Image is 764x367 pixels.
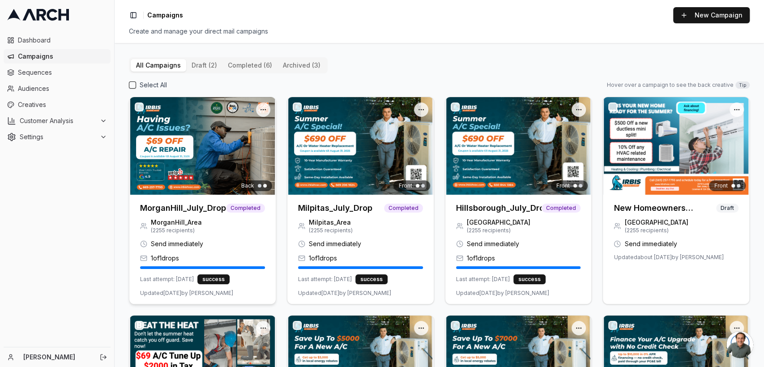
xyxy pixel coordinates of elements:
a: Audiences [4,81,111,96]
a: Dashboard [4,33,111,47]
button: All Campaigns [131,59,186,72]
span: Audiences [18,84,107,93]
a: Campaigns [4,49,111,64]
nav: breadcrumb [147,11,183,20]
span: Last attempt: [DATE] [298,276,352,283]
button: completed (6) [222,59,277,72]
div: Create and manage your direct mail campaigns [129,27,750,36]
h3: Milpitas_July_Drop [298,202,372,214]
span: Completed [226,204,265,213]
span: Sequences [18,68,107,77]
div: success [513,274,546,284]
a: Open chat [726,331,753,358]
span: ( 2255 recipients) [309,227,353,234]
button: archived (3) [277,59,326,72]
span: Milpitas_Area [309,218,353,227]
div: success [355,274,388,284]
span: Updated about [DATE] by [PERSON_NAME] [614,254,723,261]
span: 1 of 1 drops [151,254,179,263]
img: Front creative for Hillsborough_July_Drop [445,97,592,195]
span: [GEOGRAPHIC_DATA] [467,218,530,227]
label: Select All [140,81,167,90]
span: Completed [542,204,580,213]
button: draft (2) [186,59,222,72]
h3: New Homeowners (automated Campaign) [614,202,716,214]
span: 1 of 1 drops [467,254,495,263]
span: Updated [DATE] by [PERSON_NAME] [298,290,391,297]
a: Creatives [4,98,111,112]
img: Back creative for MorganHill_July_Drop [129,97,276,195]
span: MorganHill_Area [151,218,202,227]
a: [PERSON_NAME] [23,353,90,362]
a: Sequences [4,65,111,80]
span: Front [556,182,570,189]
span: Campaigns [18,52,107,61]
span: Send immediately [151,239,203,248]
span: Updated [DATE] by [PERSON_NAME] [140,290,233,297]
span: Last attempt: [DATE] [140,276,194,283]
span: ( 2255 recipients) [467,227,530,234]
span: 1 of 1 drops [309,254,337,263]
span: [GEOGRAPHIC_DATA] [624,218,688,227]
span: Dashboard [18,36,107,45]
span: Creatives [18,100,107,109]
span: Campaigns [147,11,183,20]
span: Last attempt: [DATE] [456,276,510,283]
span: Front [399,182,412,189]
div: success [197,274,230,284]
span: Hover over a campaign to see the back creative [607,81,734,89]
h3: Hillsborough_July_Drop [456,202,542,214]
span: ( 2255 recipients) [624,227,688,234]
span: ( 2255 recipients) [151,227,202,234]
span: Send immediately [309,239,361,248]
img: Front creative for New Homeowners (automated Campaign) [603,97,749,195]
span: Draft [716,204,738,213]
span: Send immediately [624,239,677,248]
span: Front [714,182,728,189]
button: Customer Analysis [4,114,111,128]
span: Send immediately [467,239,519,248]
button: Settings [4,130,111,144]
span: Customer Analysis [20,116,96,125]
img: Front creative for Milpitas_July_Drop [287,97,434,195]
button: Log out [97,351,110,363]
span: Tip [735,81,750,89]
span: Settings [20,132,96,141]
h3: MorganHill_July_Drop [140,202,226,214]
span: Updated [DATE] by [PERSON_NAME] [456,290,549,297]
span: Completed [384,204,423,213]
button: New Campaign [673,7,750,23]
span: Back [241,182,254,189]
